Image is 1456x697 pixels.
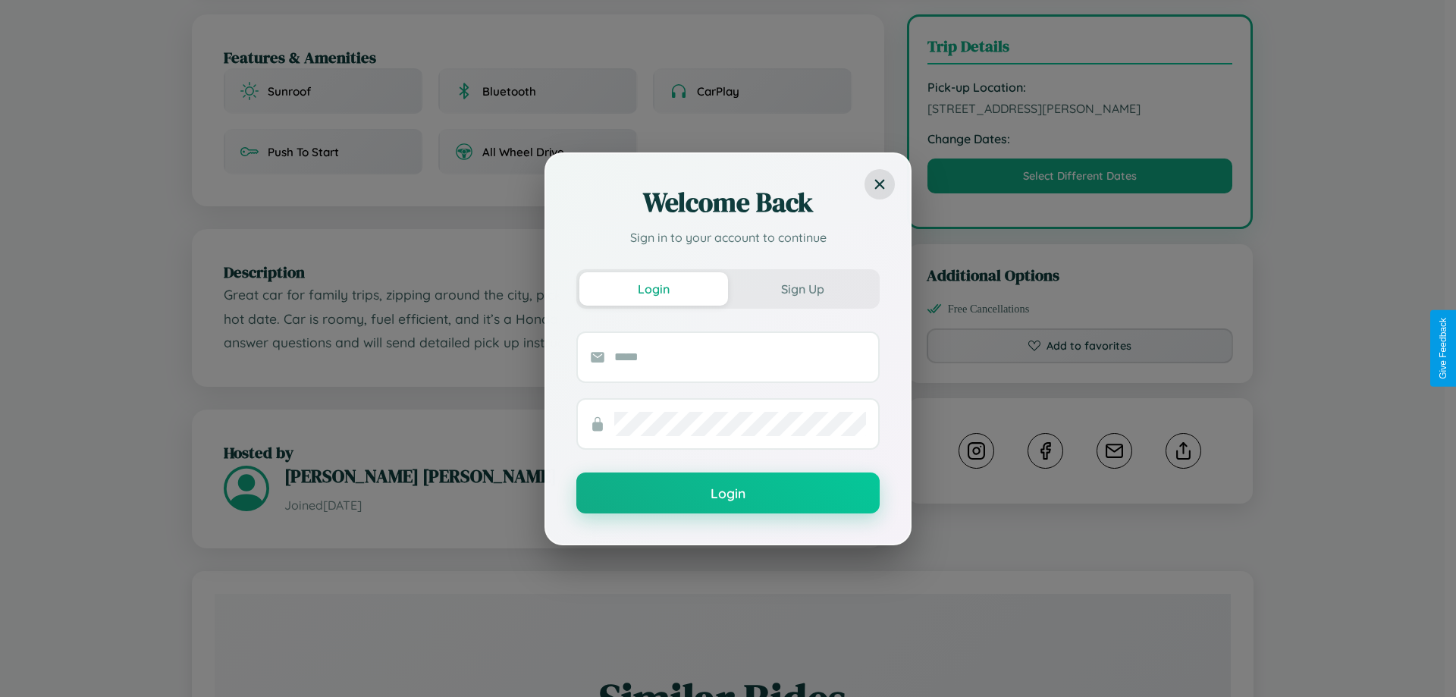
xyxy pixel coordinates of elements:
button: Sign Up [728,272,877,306]
h2: Welcome Back [576,184,880,221]
button: Login [576,473,880,513]
div: Give Feedback [1438,318,1448,379]
button: Login [579,272,728,306]
p: Sign in to your account to continue [576,228,880,246]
